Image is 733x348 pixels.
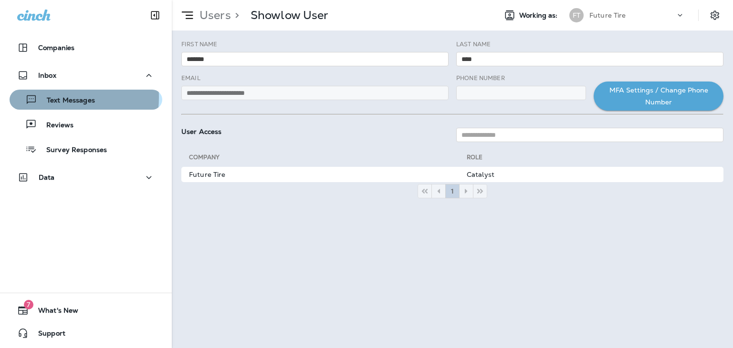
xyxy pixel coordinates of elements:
[467,154,723,165] th: Role
[10,324,162,343] button: Support
[196,8,231,22] p: Users
[39,174,55,181] p: Data
[37,146,107,155] p: Survey Responses
[181,127,222,136] strong: User Access
[519,11,560,20] span: Working as:
[450,188,454,194] span: 1
[181,74,200,82] label: Email
[38,72,56,79] p: Inbox
[37,121,73,130] p: Reviews
[456,74,505,82] label: Phone Number
[10,168,162,187] button: Data
[10,90,162,110] button: Text Messages
[467,167,723,182] td: Catalyst
[231,8,239,22] p: >
[589,11,626,19] p: Future Tire
[181,167,467,182] td: Future Tire
[445,184,460,198] button: 1
[10,139,162,159] button: Survey Responses
[456,41,491,48] label: Last Name
[10,66,162,85] button: Inbox
[29,329,65,341] span: Support
[569,8,584,22] div: FT
[29,307,78,318] span: What's New
[24,300,33,309] span: 7
[10,114,162,134] button: Reviews
[594,82,723,111] button: MFA Settings / Change Phone Number
[181,154,467,165] th: Company
[706,7,723,24] button: Settings
[251,8,329,22] p: Showlow User
[38,44,74,51] p: Companies
[10,38,162,57] button: Companies
[10,301,162,320] button: 7What's New
[181,41,217,48] label: First Name
[37,96,95,105] p: Text Messages
[142,6,168,25] button: Collapse Sidebar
